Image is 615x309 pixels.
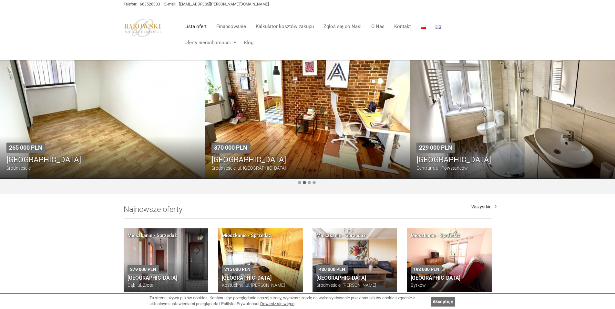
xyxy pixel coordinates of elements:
img: 2 Pok, Ścisłe centrum, Superjednoska [313,228,397,292]
figure: Centrum, ul. Powstańców [416,165,609,171]
img: logo [124,18,162,37]
img: 3 pok w bezpośrednim sąsiedztwie Parku Śląskiego [124,228,209,292]
div: 193 000 PLN [411,265,442,274]
a: 2 pokoje, 40m2, centrum Mieszkanie - Sprzedaż 229 000 PLN [GEOGRAPHIC_DATA] Centrum, ul. Powstańców [410,26,615,179]
div: 430 000 PLN [316,265,348,274]
a: 2 pokoje, 30 m2, Bytków Mieszkanie · Sprzedaż 193 000 PLN [GEOGRAPHIC_DATA] Bytków [407,228,492,292]
a: O Nas [366,20,389,33]
a: 3 pok w bezpośrednim sąsiedztwie Parku Śląskiego Mieszkanie · Sprzedaż 379 000 PLN [GEOGRAPHIC_DA... [124,228,209,292]
div: Mieszkanie · Sprzedaż [411,232,460,239]
div: Mieszkanie · Sprzedaż [222,232,271,239]
a: Dowiedz się więcej [260,301,295,306]
h3: [GEOGRAPHIC_DATA] [416,155,609,164]
img: 2 pokoje, 45m2, AWF, Park Kościuszki [205,26,410,179]
a: 2 Pok, Ścisłe centrum, Superjednoska Mieszkanie · Sprzedaż 430 000 PLN [GEOGRAPHIC_DATA] Śródmieś... [313,228,397,292]
h3: [GEOGRAPHIC_DATA] [222,275,299,281]
a: [EMAIL_ADDRESS][PERSON_NAME][DOMAIN_NAME] [179,2,269,6]
div: 370 000 PLN [211,143,250,153]
img: English [436,25,441,29]
figure: Śródmieście, [PERSON_NAME] [316,282,394,288]
img: 2 pokoje, 30 m2, Bytków [407,228,492,292]
h3: [GEOGRAPHIC_DATA] [128,275,205,281]
h3: [GEOGRAPHIC_DATA] [211,155,404,164]
img: Polski [421,25,426,29]
div: Ta strona używa plików cookies. Kontynuując przeglądanie naszej strony, wyrażasz zgodę na wykorzy... [149,295,428,307]
div: 379 000 PLN [128,265,159,274]
h2: Najnowsze oferty [124,205,492,219]
a: Kalkulator kosztów zakupu [251,20,319,33]
h3: [GEOGRAPHIC_DATA] [316,275,394,281]
figure: Śródmieście [6,165,199,171]
a: Wszystkie [471,204,497,210]
div: Mieszkanie · Sprzedaż [128,232,177,239]
img: 2 pokoje, 40m2, centrum [410,26,615,179]
figure: Bytków [411,282,488,288]
h3: [GEOGRAPHIC_DATA] [6,155,199,164]
div: 215 000 PLN [222,265,253,274]
a: Akceptuję [431,297,455,306]
strong: Telefon: [124,2,137,6]
figure: Dąb, ul. Złota [128,282,205,288]
a: Finansowanie [211,20,251,33]
figure: Kostuchna, ul. [PERSON_NAME] [222,282,299,288]
img: 2 pokoje, 31m2, balkon [218,228,303,292]
a: 663526803 [140,2,160,6]
a: Lista ofert [179,20,211,33]
a: Blog [239,36,253,49]
a: 2 pokoje, 45m2, AWF, Park Kościuszki Mieszkanie - Sprzedaż 370 000 PLN [GEOGRAPHIC_DATA] Śródmieś... [205,26,410,179]
figure: Śródmieście, ul. [GEOGRAPHIC_DATA] [211,165,404,171]
div: Mieszkanie · Sprzedaż [316,232,366,239]
div: 229 000 PLN [416,143,455,153]
a: Kontakt [389,20,416,33]
a: Oferty nieruchomości [179,36,239,49]
h3: [GEOGRAPHIC_DATA] [411,275,488,281]
a: 2 pokoje, 31m2, balkon Mieszkanie · Sprzedaż 215 000 PLN [GEOGRAPHIC_DATA] Kostuchna, ul. [PERSON... [218,228,303,292]
a: Zgłoś się do Nas! [319,20,366,33]
div: 265 000 PLN [6,143,45,153]
strong: E-mail: [164,2,176,6]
